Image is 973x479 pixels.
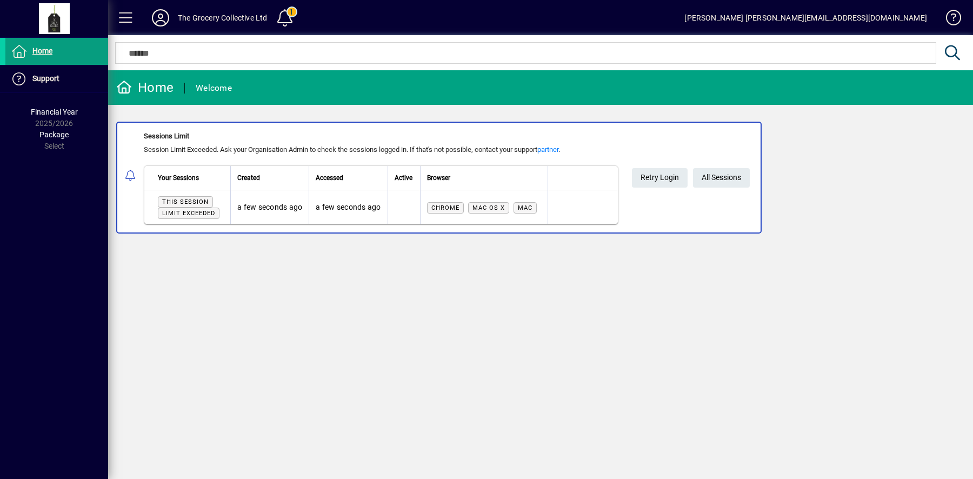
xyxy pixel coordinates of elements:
span: Limit exceeded [162,210,215,217]
span: Support [32,74,59,83]
span: Your Sessions [158,172,199,184]
a: All Sessions [693,168,750,188]
span: This session [162,198,209,205]
a: partner [537,145,558,154]
div: Sessions Limit [144,131,618,142]
app-alert-notification-menu-item: Sessions Limit [108,122,973,234]
span: Financial Year [31,108,78,116]
button: Retry Login [632,168,688,188]
div: Welcome [196,79,232,97]
span: Chrome [431,204,459,211]
span: Mac [518,204,532,211]
div: Session Limit Exceeded. Ask your Organisation Admin to check the sessions logged in. If that's no... [144,144,618,155]
span: Active [395,172,412,184]
div: [PERSON_NAME] [PERSON_NAME][EMAIL_ADDRESS][DOMAIN_NAME] [684,9,927,26]
span: Mac OS X [472,204,505,211]
span: Home [32,46,52,55]
span: Accessed [316,172,343,184]
span: Browser [427,172,450,184]
button: Profile [143,8,178,28]
span: Package [39,130,69,139]
span: Created [237,172,260,184]
span: All Sessions [702,169,741,187]
td: a few seconds ago [230,190,309,224]
a: Support [5,65,108,92]
div: The Grocery Collective Ltd [178,9,268,26]
span: Retry Login [641,169,679,187]
a: Knowledge Base [938,2,959,37]
div: Home [116,79,174,96]
td: a few seconds ago [309,190,387,224]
